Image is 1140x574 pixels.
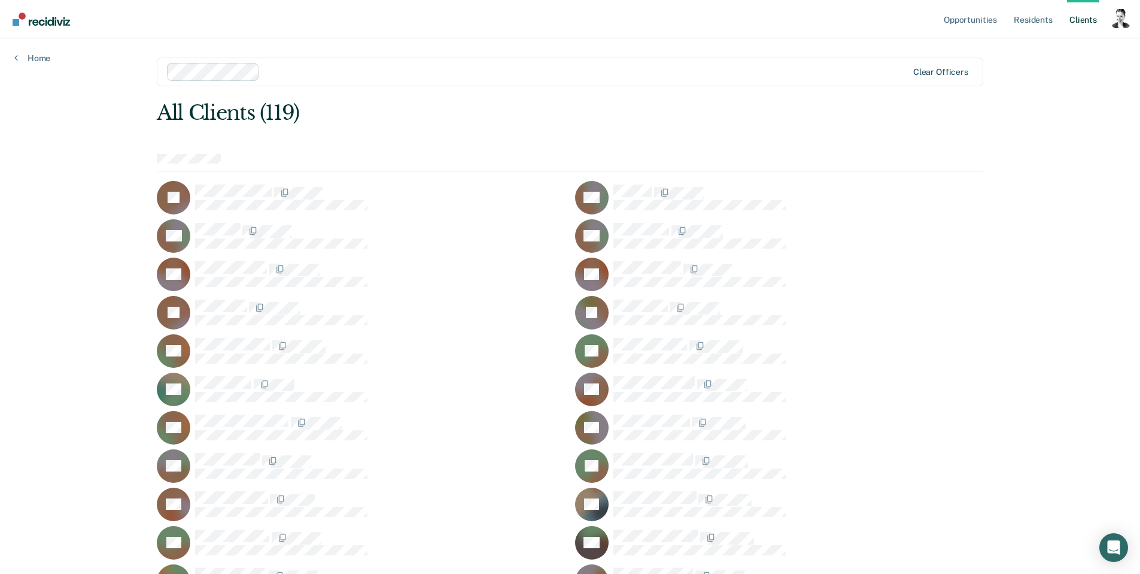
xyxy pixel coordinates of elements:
div: All Clients (119) [157,101,818,125]
img: Recidiviz [13,13,70,26]
button: Profile dropdown button [1111,9,1130,28]
a: Home [14,53,50,64]
div: Clear officers [913,67,968,77]
div: Open Intercom Messenger [1099,533,1128,562]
